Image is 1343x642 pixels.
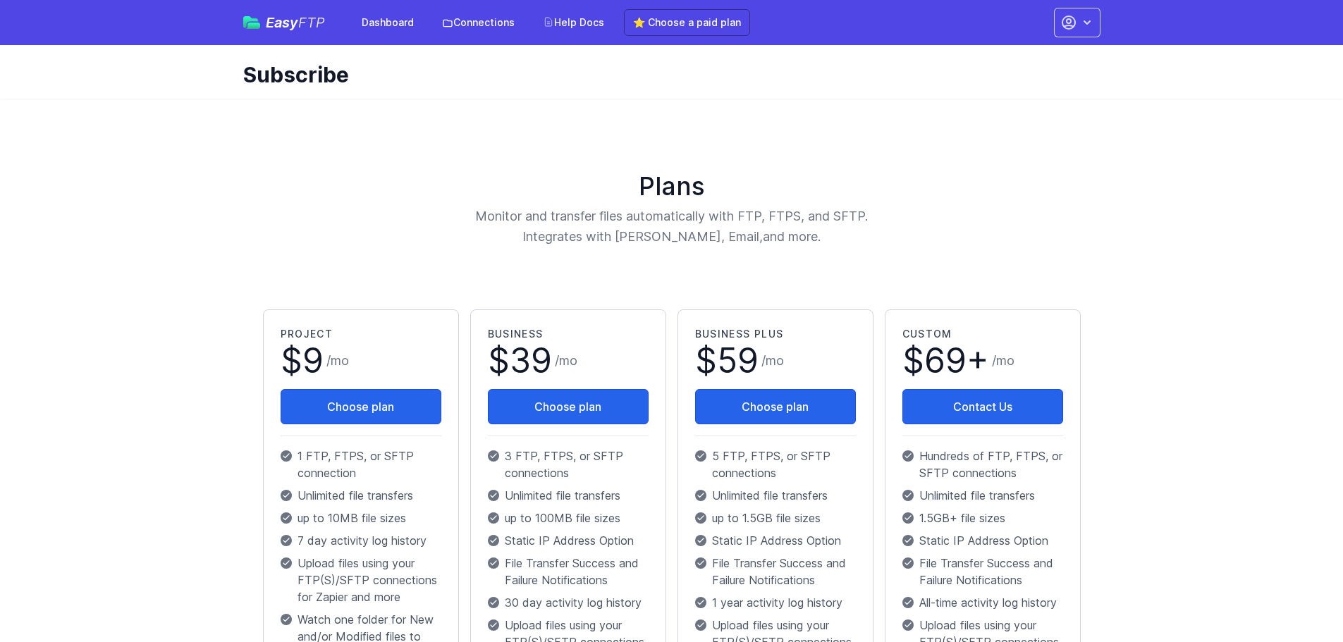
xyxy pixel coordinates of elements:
span: 9 [302,340,324,381]
img: easyftp_logo.png [243,16,260,29]
a: Connections [434,10,523,35]
p: Unlimited file transfers [488,487,649,504]
p: File Transfer Success and Failure Notifications [488,555,649,588]
p: 5 FTP, FTPS, or SFTP connections [695,447,856,481]
span: / [992,351,1014,371]
a: ⭐ Choose a paid plan [624,9,750,36]
span: / [555,351,577,371]
p: Upload files using your FTP(S)/SFTP connections for Zapier and more [281,555,441,605]
p: Unlimited file transfers [281,487,441,504]
span: 69+ [924,340,989,381]
a: Dashboard [353,10,422,35]
p: up to 100MB file sizes [488,510,649,526]
span: / [326,351,349,371]
a: EasyFTP [243,16,325,30]
a: Contact Us [902,389,1063,424]
p: All-time activity log history [902,594,1063,611]
p: Hundreds of FTP, FTPS, or SFTP connections [902,447,1063,481]
span: FTP [298,14,325,31]
span: mo [559,353,577,368]
a: Help Docs [534,10,613,35]
p: Static IP Address Option [902,532,1063,549]
span: $ [281,344,324,378]
p: 1 year activity log history [695,594,856,611]
span: 59 [717,340,759,381]
p: Static IP Address Option [695,532,856,549]
p: Monitor and transfer files automatically with FTP, FTPS, and SFTP. Integrates with [PERSON_NAME],... [395,206,948,247]
span: $ [695,344,759,378]
p: Unlimited file transfers [695,487,856,504]
h2: Custom [902,327,1063,341]
h2: Business Plus [695,327,856,341]
span: mo [331,353,349,368]
span: 39 [510,340,552,381]
span: Easy [266,16,325,30]
button: Choose plan [281,389,441,424]
p: File Transfer Success and Failure Notifications [902,555,1063,588]
h2: Business [488,327,649,341]
h1: Plans [257,172,1086,200]
p: Static IP Address Option [488,532,649,549]
span: / [761,351,784,371]
h2: Project [281,327,441,341]
p: 7 day activity log history [281,532,441,549]
p: up to 1.5GB file sizes [695,510,856,526]
span: $ [902,344,989,378]
h1: Subscribe [243,62,1089,87]
p: up to 10MB file sizes [281,510,441,526]
p: File Transfer Success and Failure Notifications [695,555,856,588]
p: 1 FTP, FTPS, or SFTP connection [281,447,441,481]
p: 1.5GB+ file sizes [902,510,1063,526]
p: 30 day activity log history [488,594,649,611]
p: 3 FTP, FTPS, or SFTP connections [488,447,649,481]
span: mo [766,353,784,368]
p: Unlimited file transfers [902,487,1063,504]
button: Choose plan [488,389,649,424]
span: mo [996,353,1014,368]
span: $ [488,344,552,378]
button: Choose plan [695,389,856,424]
